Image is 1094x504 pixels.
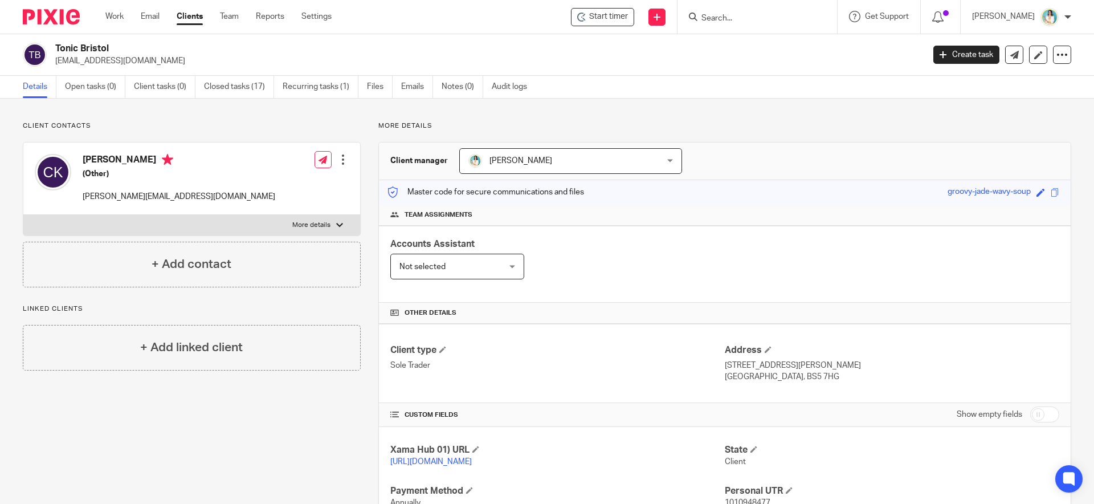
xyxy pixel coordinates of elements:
[387,186,584,198] p: Master code for secure communications and files
[367,76,393,98] a: Files
[83,191,275,202] p: [PERSON_NAME][EMAIL_ADDRESS][DOMAIN_NAME]
[162,154,173,165] i: Primary
[725,344,1059,356] h4: Address
[220,11,239,22] a: Team
[405,308,456,318] span: Other details
[1040,8,1059,26] img: Koyn.jpg
[390,410,725,420] h4: CUSTOM FIELDS
[589,11,628,23] span: Start timer
[725,371,1059,383] p: [GEOGRAPHIC_DATA], BS5 7HG
[390,344,725,356] h4: Client type
[390,444,725,456] h4: Xama Hub 01) URL
[140,339,243,356] h4: + Add linked client
[35,154,71,190] img: svg%3E
[256,11,284,22] a: Reports
[725,444,1059,456] h4: State
[283,76,358,98] a: Recurring tasks (1)
[933,46,999,64] a: Create task
[957,409,1022,420] label: Show empty fields
[55,43,744,55] h2: Tonic Bristol
[972,11,1035,22] p: [PERSON_NAME]
[152,255,231,273] h4: + Add contact
[700,14,803,24] input: Search
[23,121,361,131] p: Client contacts
[399,263,446,271] span: Not selected
[489,157,552,165] span: [PERSON_NAME]
[390,485,725,497] h4: Payment Method
[65,76,125,98] a: Open tasks (0)
[301,11,332,22] a: Settings
[401,76,433,98] a: Emails
[948,186,1031,199] div: groovy-jade-wavy-soup
[571,8,634,26] div: Tonic Bristol
[204,76,274,98] a: Closed tasks (17)
[55,55,916,67] p: [EMAIL_ADDRESS][DOMAIN_NAME]
[865,13,909,21] span: Get Support
[83,154,275,168] h4: [PERSON_NAME]
[292,221,330,230] p: More details
[725,360,1059,371] p: [STREET_ADDRESS][PERSON_NAME]
[378,121,1071,131] p: More details
[177,11,203,22] a: Clients
[23,43,47,67] img: svg%3E
[390,458,472,466] a: [URL][DOMAIN_NAME]
[390,360,725,371] p: Sole Trader
[141,11,160,22] a: Email
[105,11,124,22] a: Work
[442,76,483,98] a: Notes (0)
[83,168,275,180] h5: (Other)
[23,76,56,98] a: Details
[134,76,195,98] a: Client tasks (0)
[725,485,1059,497] h4: Personal UTR
[23,9,80,25] img: Pixie
[468,154,482,168] img: Koyn.jpg
[390,155,448,166] h3: Client manager
[405,210,472,220] span: Team assignments
[23,304,361,314] p: Linked clients
[492,76,536,98] a: Audit logs
[725,458,746,466] span: Client
[390,239,475,249] span: Accounts Assistant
